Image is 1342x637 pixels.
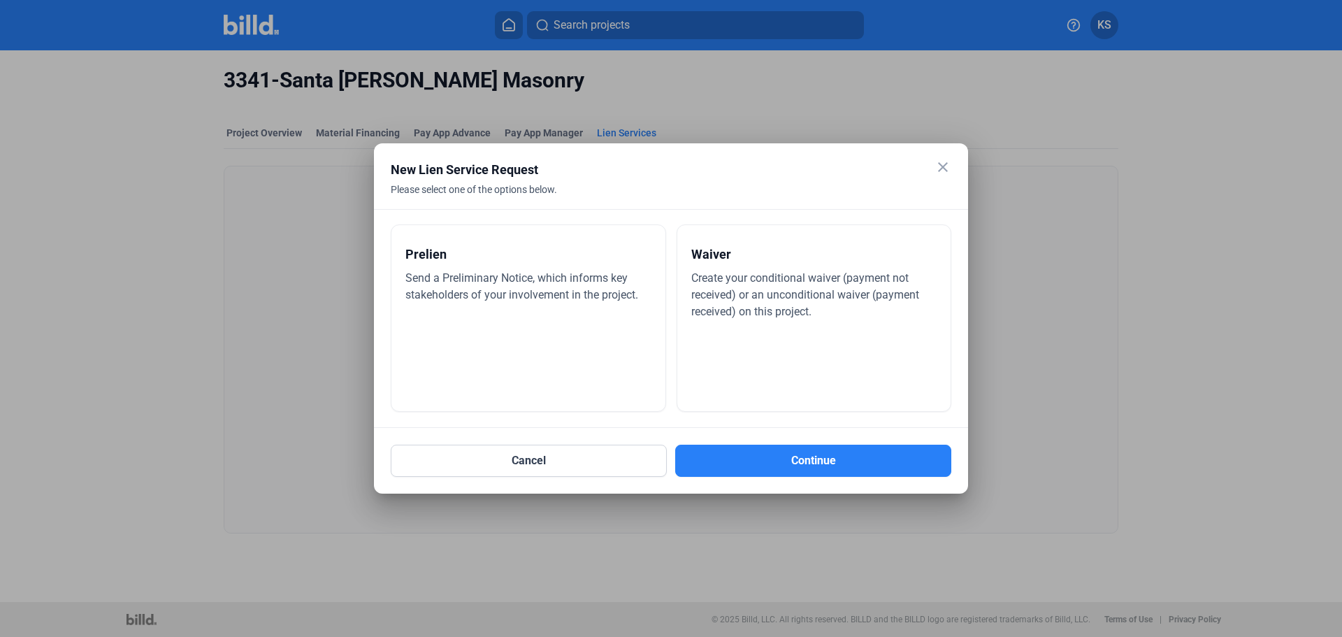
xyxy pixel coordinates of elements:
[691,271,919,318] span: Create your conditional waiver (payment not received) or an unconditional waiver (payment receive...
[935,159,951,176] mat-icon: close
[405,271,638,301] span: Send a Preliminary Notice, which informs key stakeholders of your involvement in the project.
[691,239,937,270] div: Waiver
[675,445,951,477] button: Continue
[391,445,667,477] button: Cancel
[391,182,916,213] div: Please select one of the options below.
[405,239,651,270] div: Prelien
[391,160,916,180] div: New Lien Service Request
